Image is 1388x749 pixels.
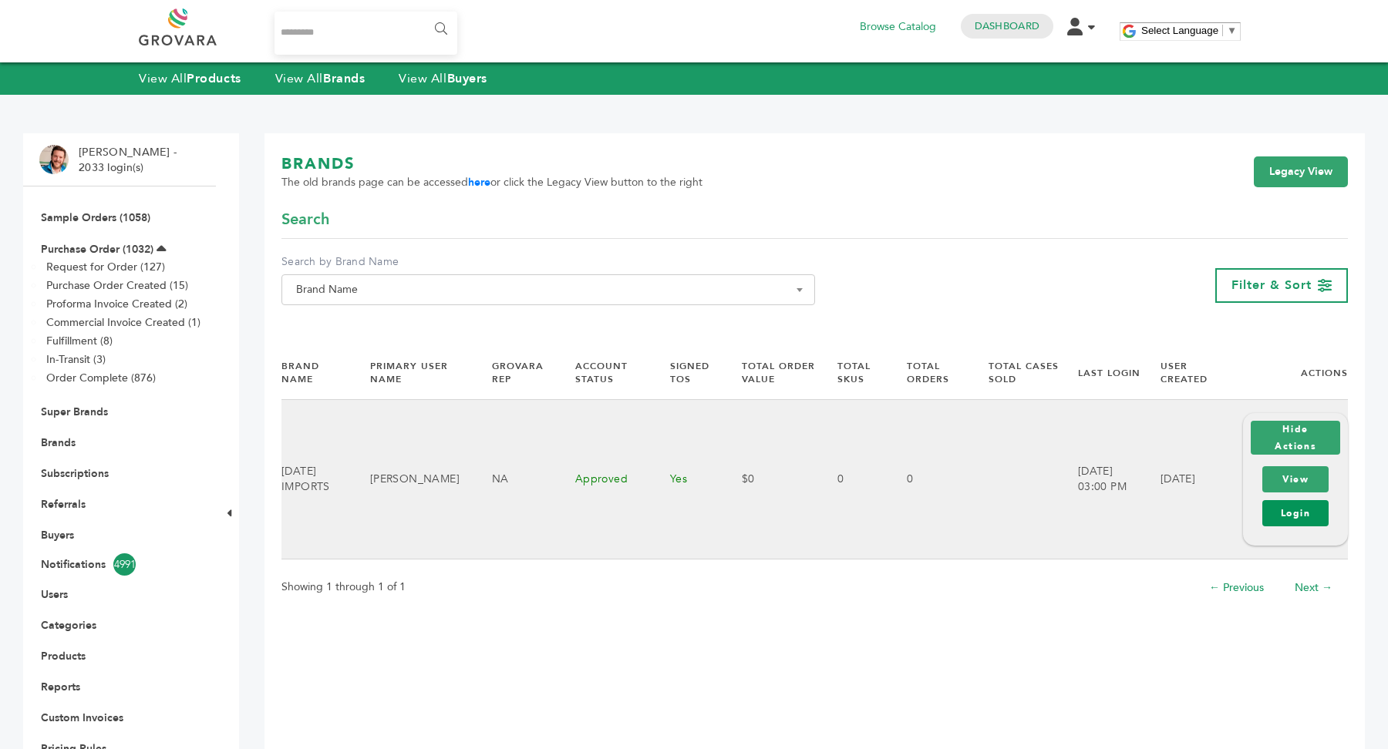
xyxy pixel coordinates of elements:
[46,278,188,293] a: Purchase Order Created (15)
[41,710,123,725] a: Custom Invoices
[79,145,180,175] li: [PERSON_NAME] - 2033 login(s)
[556,347,651,399] th: Account Status
[46,260,165,274] a: Request for Order (127)
[1262,500,1329,526] a: Login
[41,405,108,419] a: Super Brands
[139,70,241,87] a: View AllProducts
[399,70,487,87] a: View AllBuyers
[275,12,457,55] input: Search...
[888,347,969,399] th: Total Orders
[41,587,68,602] a: Users
[1254,156,1348,187] a: Legacy View
[41,649,86,663] a: Products
[41,497,86,512] a: Referrals
[46,352,106,367] a: In-Transit (3)
[447,70,487,87] strong: Buyers
[46,334,113,348] a: Fulfillment (8)
[351,347,473,399] th: Primary User Name
[888,400,969,559] td: 0
[46,315,200,330] a: Commercial Invoice Created (1)
[818,400,888,559] td: 0
[1059,400,1141,559] td: [DATE] 03:00 PM
[723,400,818,559] td: $0
[556,400,651,559] td: Approved
[1141,347,1225,399] th: User Created
[1227,25,1237,36] span: ▼
[1141,25,1237,36] a: Select Language​
[41,553,198,576] a: Notifications4991
[351,400,473,559] td: [PERSON_NAME]
[281,578,406,596] p: Showing 1 through 1 of 1
[473,400,556,559] td: NA
[1141,400,1225,559] td: [DATE]
[1222,25,1223,36] span: ​
[975,19,1039,33] a: Dashboard
[818,347,888,399] th: Total SKUs
[46,371,156,385] a: Order Complete (876)
[281,254,815,270] label: Search by Brand Name
[281,347,351,399] th: Brand Name
[473,347,556,399] th: Grovara Rep
[113,553,136,576] span: 4991
[651,347,723,399] th: Signed TOS
[290,279,807,301] span: Brand Name
[41,680,80,694] a: Reports
[1059,347,1141,399] th: Last Login
[281,153,702,175] h1: BRANDS
[723,347,818,399] th: Total Order Value
[275,70,366,87] a: View AllBrands
[41,466,109,481] a: Subscriptions
[969,347,1059,399] th: Total Cases Sold
[281,400,351,559] td: [DATE] IMPORTS
[281,274,815,305] span: Brand Name
[41,435,76,450] a: Brands
[41,210,150,225] a: Sample Orders (1058)
[1141,25,1218,36] span: Select Language
[281,209,329,230] span: Search
[323,70,365,87] strong: Brands
[46,297,187,311] a: Proforma Invoice Created (2)
[1209,580,1264,595] a: ← Previous
[1251,421,1340,455] button: Hide Actions
[41,528,74,542] a: Buyers
[41,618,96,633] a: Categories
[187,70,241,87] strong: Products
[1262,466,1329,492] a: View
[860,18,936,35] a: Browse Catalog
[281,175,702,190] span: The old brands page can be accessed or click the Legacy View button to the right
[651,400,723,559] td: Yes
[1231,277,1312,294] span: Filter & Sort
[1295,580,1332,595] a: Next →
[1224,347,1348,399] th: Actions
[41,242,153,257] a: Purchase Order (1032)
[468,175,490,190] a: here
